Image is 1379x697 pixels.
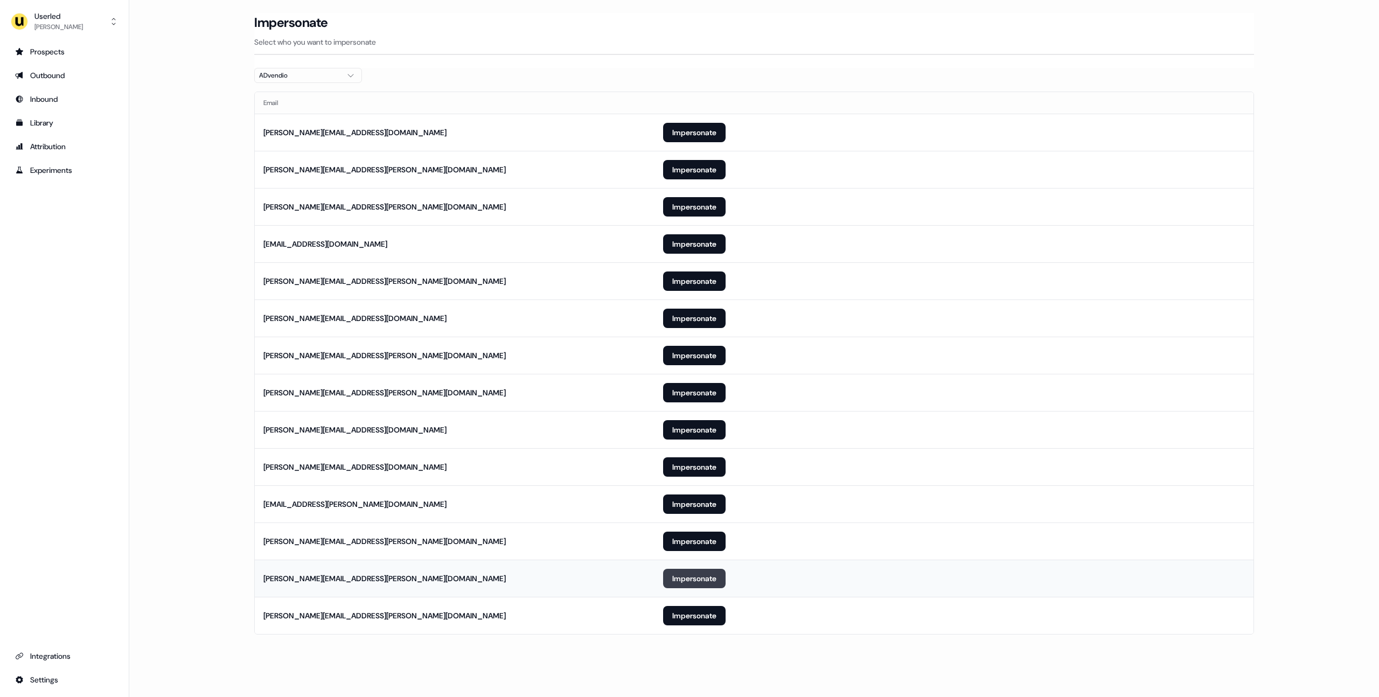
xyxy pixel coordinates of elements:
button: Impersonate [663,532,726,551]
div: [PERSON_NAME][EMAIL_ADDRESS][PERSON_NAME][DOMAIN_NAME] [263,164,506,175]
div: Attribution [15,141,114,152]
div: [PERSON_NAME][EMAIL_ADDRESS][PERSON_NAME][DOMAIN_NAME] [263,201,506,212]
a: Go to outbound experience [9,67,120,84]
a: Go to integrations [9,647,120,665]
div: Experiments [15,165,114,176]
div: Outbound [15,70,114,81]
div: Userled [34,11,83,22]
button: Impersonate [663,457,726,477]
button: Impersonate [663,494,726,514]
button: Impersonate [663,271,726,291]
a: Go to integrations [9,671,120,688]
a: Go to prospects [9,43,120,60]
div: [PERSON_NAME][EMAIL_ADDRESS][PERSON_NAME][DOMAIN_NAME] [263,573,506,584]
div: Integrations [15,651,114,661]
button: Impersonate [663,309,726,328]
div: [PERSON_NAME][EMAIL_ADDRESS][DOMAIN_NAME] [263,313,447,324]
div: [PERSON_NAME][EMAIL_ADDRESS][PERSON_NAME][DOMAIN_NAME] [263,276,506,287]
a: Go to templates [9,114,120,131]
button: Impersonate [663,160,726,179]
div: Inbound [15,94,114,104]
div: ADvendio [259,70,340,81]
h3: Impersonate [254,15,328,31]
button: Userled[PERSON_NAME] [9,9,120,34]
a: Go to attribution [9,138,120,155]
div: [PERSON_NAME][EMAIL_ADDRESS][PERSON_NAME][DOMAIN_NAME] [263,610,506,621]
button: Impersonate [663,606,726,625]
a: Go to experiments [9,162,120,179]
div: [EMAIL_ADDRESS][PERSON_NAME][DOMAIN_NAME] [263,499,447,510]
button: Impersonate [663,346,726,365]
div: [PERSON_NAME] [34,22,83,32]
div: Library [15,117,114,128]
div: Prospects [15,46,114,57]
button: ADvendio [254,68,362,83]
button: Impersonate [663,123,726,142]
p: Select who you want to impersonate [254,37,1254,47]
div: [PERSON_NAME][EMAIL_ADDRESS][DOMAIN_NAME] [263,462,447,472]
div: [PERSON_NAME][EMAIL_ADDRESS][PERSON_NAME][DOMAIN_NAME] [263,536,506,547]
div: [PERSON_NAME][EMAIL_ADDRESS][DOMAIN_NAME] [263,127,447,138]
div: [EMAIL_ADDRESS][DOMAIN_NAME] [263,239,387,249]
div: Settings [15,674,114,685]
div: [PERSON_NAME][EMAIL_ADDRESS][DOMAIN_NAME] [263,424,447,435]
a: Go to Inbound [9,90,120,108]
div: [PERSON_NAME][EMAIL_ADDRESS][PERSON_NAME][DOMAIN_NAME] [263,350,506,361]
div: [PERSON_NAME][EMAIL_ADDRESS][PERSON_NAME][DOMAIN_NAME] [263,387,506,398]
th: Email [255,92,654,114]
button: Impersonate [663,383,726,402]
button: Impersonate [663,569,726,588]
button: Impersonate [663,420,726,440]
button: Impersonate [663,234,726,254]
button: Impersonate [663,197,726,217]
